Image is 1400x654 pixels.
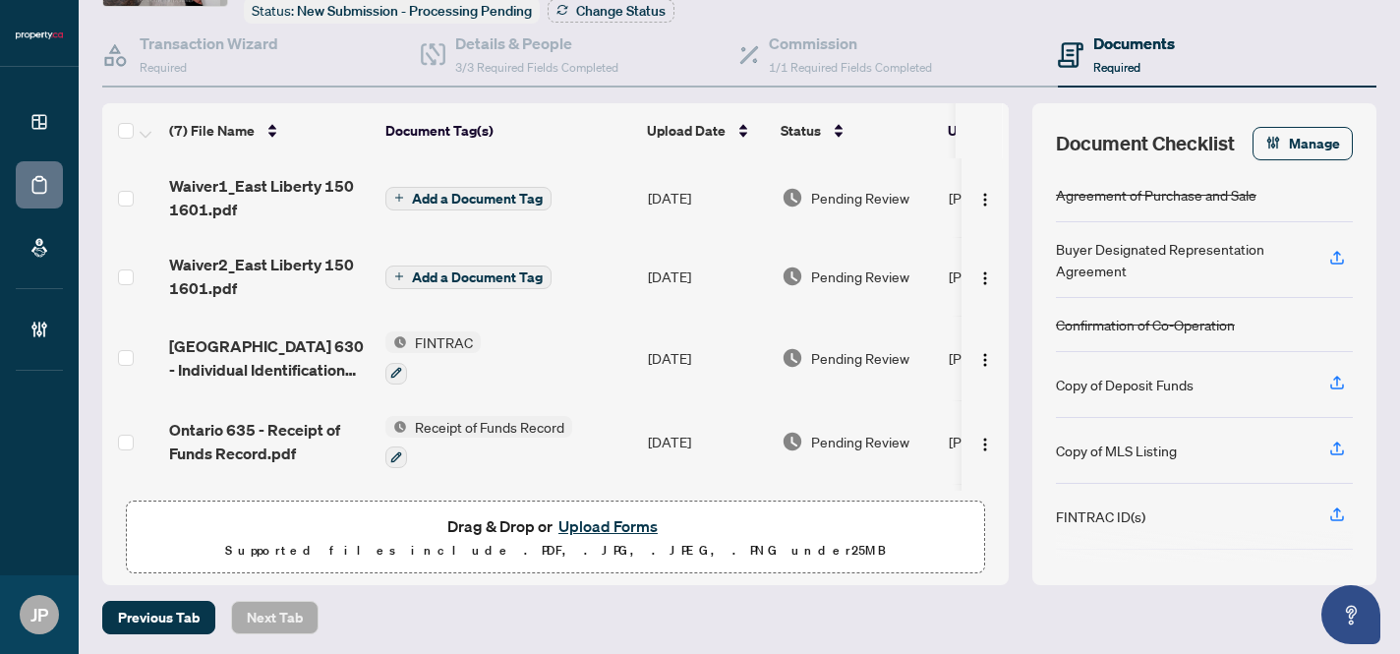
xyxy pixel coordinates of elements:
[811,431,909,452] span: Pending Review
[769,31,932,55] h4: Commission
[385,264,552,289] button: Add a Document Tag
[941,237,1088,316] td: [PERSON_NAME]
[102,601,215,634] button: Previous Tab
[16,30,63,41] img: logo
[977,270,993,286] img: Logo
[811,266,909,287] span: Pending Review
[385,416,572,469] button: Status IconReceipt of Funds Record
[169,174,370,221] span: Waiver1_East Liberty 150 1601.pdf
[1093,60,1140,75] span: Required
[1289,128,1340,159] span: Manage
[811,347,909,369] span: Pending Review
[169,334,370,382] span: [GEOGRAPHIC_DATA] 630 - Individual Identification Information Record.pdf
[1056,505,1145,527] div: FINTRAC ID(s)
[231,601,319,634] button: Next Tab
[161,103,378,158] th: (7) File Name
[1056,374,1194,395] div: Copy of Deposit Funds
[385,331,481,385] button: Status IconFINTRAC
[977,192,993,208] img: Logo
[30,601,48,628] span: JP
[773,103,940,158] th: Status
[1093,31,1175,55] h4: Documents
[412,270,543,284] span: Add a Document Tag
[640,316,774,400] td: [DATE]
[394,271,404,281] span: plus
[941,484,1088,568] td: [PERSON_NAME]
[977,437,993,452] img: Logo
[1321,585,1380,644] button: Open asap
[1056,314,1235,335] div: Confirmation of Co-Operation
[640,237,774,316] td: [DATE]
[1056,238,1306,281] div: Buyer Designated Representation Agreement
[1056,440,1177,461] div: Copy of MLS Listing
[640,484,774,568] td: [DATE]
[412,192,543,206] span: Add a Document Tag
[127,502,984,574] span: Drag & Drop orUpload FormsSupported files include .PDF, .JPG, .JPEG, .PNG under25MB
[169,120,255,142] span: (7) File Name
[639,103,773,158] th: Upload Date
[118,602,200,633] span: Previous Tab
[297,2,532,20] span: New Submission - Processing Pending
[385,187,552,210] button: Add a Document Tag
[455,60,618,75] span: 3/3 Required Fields Completed
[640,158,774,237] td: [DATE]
[969,182,1001,213] button: Logo
[782,187,803,208] img: Document Status
[407,416,572,438] span: Receipt of Funds Record
[455,31,618,55] h4: Details & People
[1253,127,1353,160] button: Manage
[782,266,803,287] img: Document Status
[941,158,1088,237] td: [PERSON_NAME]
[140,60,187,75] span: Required
[782,347,803,369] img: Document Status
[378,103,639,158] th: Document Tag(s)
[394,193,404,203] span: plus
[169,253,370,300] span: Waiver2_East Liberty 150 1601.pdf
[385,266,552,289] button: Add a Document Tag
[969,342,1001,374] button: Logo
[553,513,664,539] button: Upload Forms
[977,352,993,368] img: Logo
[385,416,407,438] img: Status Icon
[385,331,407,353] img: Status Icon
[940,103,1087,158] th: Uploaded By
[782,431,803,452] img: Document Status
[576,4,666,18] span: Change Status
[169,418,370,465] span: Ontario 635 - Receipt of Funds Record.pdf
[811,187,909,208] span: Pending Review
[140,31,278,55] h4: Transaction Wizard
[781,120,821,142] span: Status
[385,185,552,210] button: Add a Document Tag
[407,331,481,353] span: FINTRAC
[969,261,1001,292] button: Logo
[941,400,1088,485] td: [PERSON_NAME]
[1056,130,1235,157] span: Document Checklist
[941,316,1088,400] td: [PERSON_NAME]
[1056,184,1256,206] div: Agreement of Purchase and Sale
[447,513,664,539] span: Drag & Drop or
[969,426,1001,457] button: Logo
[647,120,726,142] span: Upload Date
[139,539,972,563] p: Supported files include .PDF, .JPG, .JPEG, .PNG under 25 MB
[640,400,774,485] td: [DATE]
[769,60,932,75] span: 1/1 Required Fields Completed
